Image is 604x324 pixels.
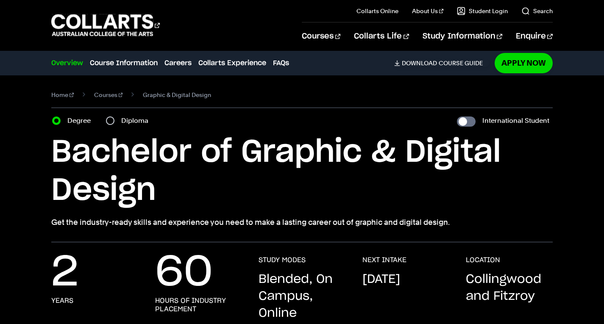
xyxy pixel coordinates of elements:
span: Download [402,59,437,67]
a: Study Information [423,22,502,50]
a: Courses [94,89,123,101]
a: Collarts Life [354,22,409,50]
a: Student Login [457,7,508,15]
p: 2 [51,256,78,290]
a: About Us [412,7,443,15]
label: Degree [67,115,96,127]
a: DownloadCourse Guide [394,59,490,67]
a: FAQs [273,58,289,68]
p: Get the industry-ready skills and experience you need to make a lasting career out of graphic and... [51,216,553,228]
h1: Bachelor of Graphic & Digital Design [51,133,553,210]
p: 60 [155,256,213,290]
label: International Student [482,115,549,127]
a: Enquire [516,22,553,50]
p: [DATE] [362,271,400,288]
a: Course Information [90,58,158,68]
p: Collingwood and Fitzroy [466,271,553,305]
a: Collarts Online [356,7,398,15]
label: Diploma [121,115,153,127]
a: Careers [164,58,192,68]
h3: NEXT INTAKE [362,256,406,264]
a: Courses [302,22,340,50]
div: Go to homepage [51,13,160,37]
h3: STUDY MODES [259,256,306,264]
span: Graphic & Digital Design [143,89,211,101]
h3: years [51,296,73,305]
h3: LOCATION [466,256,500,264]
a: Search [521,7,553,15]
a: Home [51,89,74,101]
a: Collarts Experience [198,58,266,68]
h3: hours of industry placement [155,296,242,313]
p: Blended, On Campus, Online [259,271,345,322]
a: Overview [51,58,83,68]
a: Apply Now [495,53,553,73]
